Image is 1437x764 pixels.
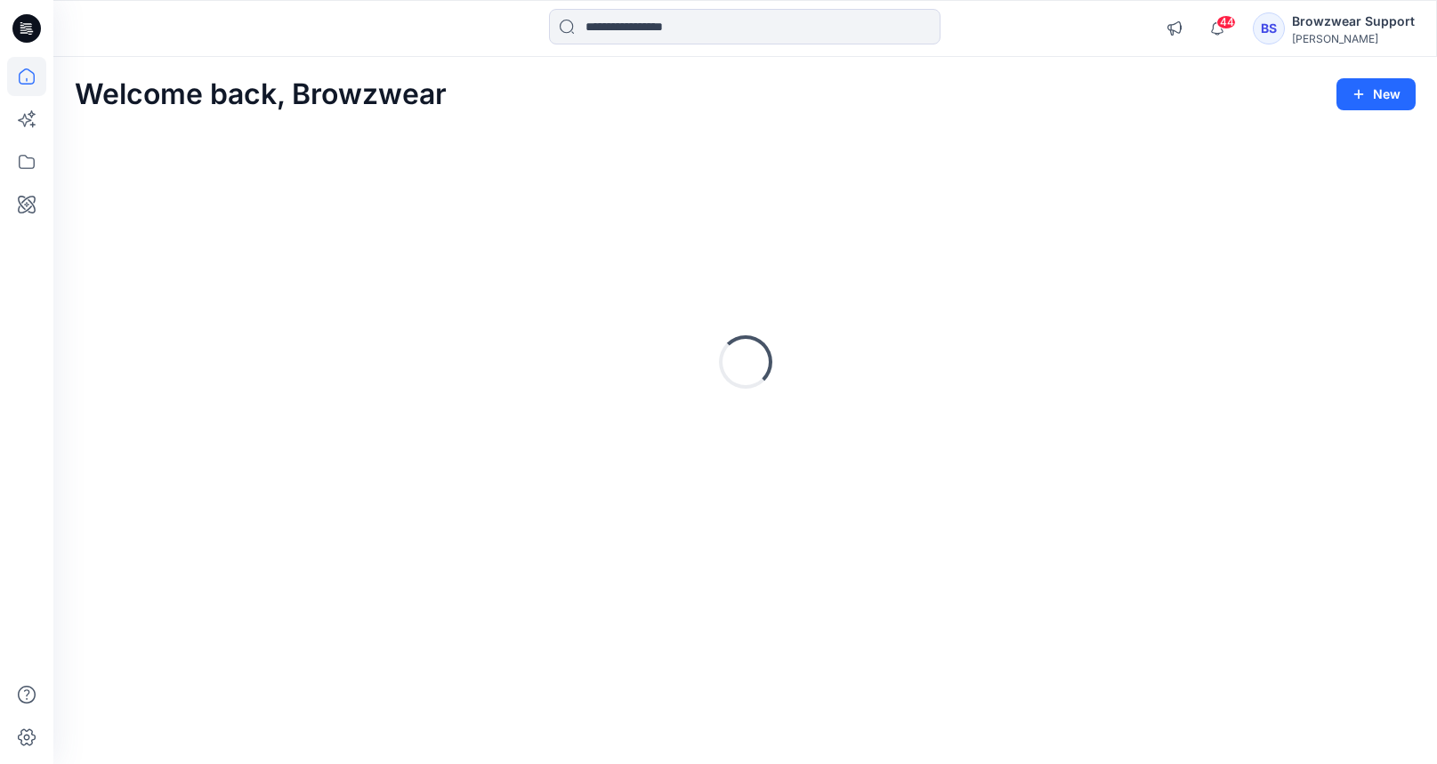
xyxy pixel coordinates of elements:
div: BS [1253,12,1285,44]
h2: Welcome back, Browzwear [75,78,447,111]
span: 44 [1216,15,1236,29]
div: [PERSON_NAME] [1292,32,1415,45]
button: New [1336,78,1416,110]
div: Browzwear Support [1292,11,1415,32]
